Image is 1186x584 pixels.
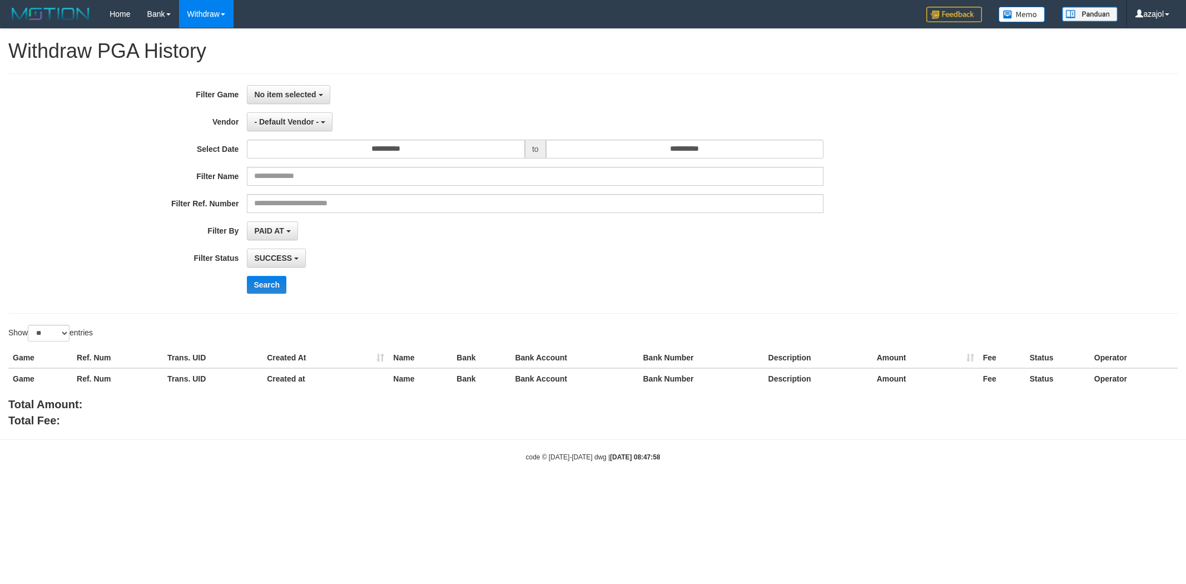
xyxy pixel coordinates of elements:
th: Name [389,368,452,389]
th: Ref. Num [72,368,163,389]
th: Description [764,348,872,368]
th: Amount [872,348,979,368]
th: Amount [872,368,979,389]
th: Fee [979,368,1025,389]
th: Bank Account [510,368,638,389]
th: Bank [452,368,510,389]
th: Game [8,348,72,368]
th: Bank Number [638,368,763,389]
button: Search [247,276,286,294]
th: Ref. Num [72,348,163,368]
th: Bank Number [638,348,763,368]
th: Name [389,348,452,368]
th: Status [1025,368,1090,389]
span: - Default Vendor - [254,117,319,126]
b: Total Amount: [8,398,82,410]
img: Feedback.jpg [926,7,982,22]
th: Operator [1090,348,1178,368]
button: PAID AT [247,221,297,240]
th: Trans. UID [163,348,262,368]
th: Description [764,368,872,389]
th: Created at [262,368,389,389]
img: Button%20Memo.svg [999,7,1045,22]
small: code © [DATE]-[DATE] dwg | [526,453,661,461]
span: SUCCESS [254,254,292,263]
span: No item selected [254,90,316,99]
strong: [DATE] 08:47:58 [610,453,660,461]
span: to [525,140,546,159]
img: panduan.png [1062,7,1118,22]
h1: Withdraw PGA History [8,40,1178,62]
th: Bank [452,348,510,368]
th: Operator [1090,368,1178,389]
th: Created At [262,348,389,368]
span: PAID AT [254,226,284,235]
th: Game [8,368,72,389]
button: No item selected [247,85,330,104]
b: Total Fee: [8,414,60,427]
th: Status [1025,348,1090,368]
button: SUCCESS [247,249,306,268]
th: Trans. UID [163,368,262,389]
th: Bank Account [510,348,638,368]
label: Show entries [8,325,93,342]
img: MOTION_logo.png [8,6,93,22]
th: Fee [979,348,1025,368]
select: Showentries [28,325,70,342]
button: - Default Vendor - [247,112,333,131]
